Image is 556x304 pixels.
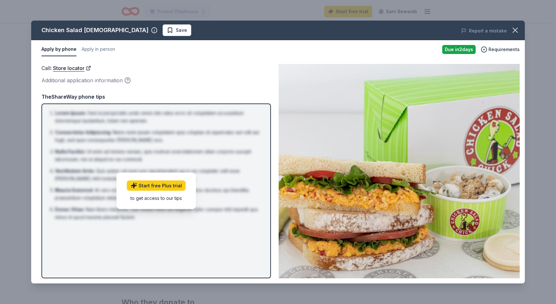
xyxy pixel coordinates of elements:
[55,110,86,116] span: Lorem Ipsum :
[55,206,261,221] li: Nam libero tempore, cum soluta nobis est eligendi optio cumque nihil impedit quo minus id quod ma...
[55,168,95,174] span: Vestibulum Ante :
[176,26,187,34] span: Save
[55,187,94,193] span: Mauris Euismod :
[442,45,476,54] div: Due in 2 days
[489,46,520,53] span: Requirements
[279,64,520,278] img: Image for Chicken Salad Chick
[55,148,261,163] li: Ut enim ad minima veniam, quis nostrum exercitationem ullam corporis suscipit laboriosam, nisi ut...
[55,109,261,125] li: Sed ut perspiciatis unde omnis iste natus error sit voluptatem accusantium doloremque laudantium,...
[41,64,271,72] div: Call :
[55,186,261,202] li: At vero eos et accusamus et iusto odio dignissimos ducimus qui blanditiis praesentium voluptatum ...
[55,129,261,144] li: Nemo enim ipsam voluptatem quia voluptas sit aspernatur aut odit aut fugit, sed quia consequuntur...
[82,43,115,56] button: Apply in person
[55,130,112,135] span: Consectetur Adipiscing :
[163,24,191,36] button: Save
[41,76,271,85] div: Additional application information
[461,27,507,35] button: Report a mistake
[41,93,271,101] div: TheShareWay phone tips
[127,195,186,201] div: to get access to our tips
[53,64,91,72] a: Store locator
[41,43,76,56] button: Apply by phone
[41,25,148,35] div: Chicken Salad [DEMOGRAPHIC_DATA]
[481,46,520,53] button: Requirements
[127,181,186,191] a: Start free Plus trial
[55,167,261,183] li: Quis autem vel eum iure reprehenderit qui in ea voluptate velit esse [PERSON_NAME] nihil molestia...
[55,149,85,154] span: Nulla Facilisi :
[55,207,85,212] span: Donec Vitae :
